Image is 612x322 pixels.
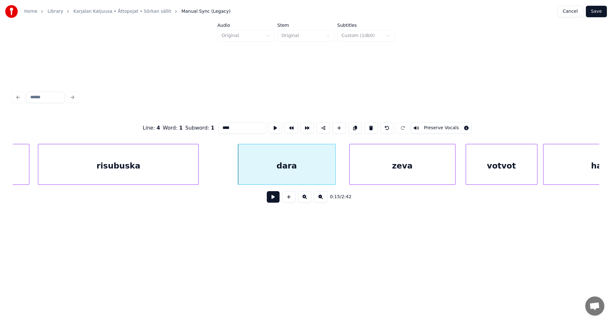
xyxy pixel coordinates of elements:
[217,23,275,27] label: Audio
[585,296,604,316] a: Avoin keskustelu
[277,23,335,27] label: Stem
[586,6,607,17] button: Save
[211,125,215,131] span: 1
[163,124,183,132] div: Word :
[24,8,230,15] nav: breadcrumb
[330,194,340,200] span: 0:15
[557,6,583,17] button: Cancel
[157,125,160,131] span: 4
[341,194,351,200] span: 2:42
[337,23,395,27] label: Subtitles
[24,8,37,15] a: Home
[143,124,160,132] div: Line :
[73,8,171,15] a: Karjalan Katjuusa • Åttopojat • Sörkan sällit
[330,194,345,200] div: /
[47,8,63,15] a: Library
[179,125,183,131] span: 1
[411,122,472,134] button: Toggle
[185,124,214,132] div: Subword :
[181,8,230,15] span: Manual Sync (Legacy)
[5,5,18,18] img: youka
